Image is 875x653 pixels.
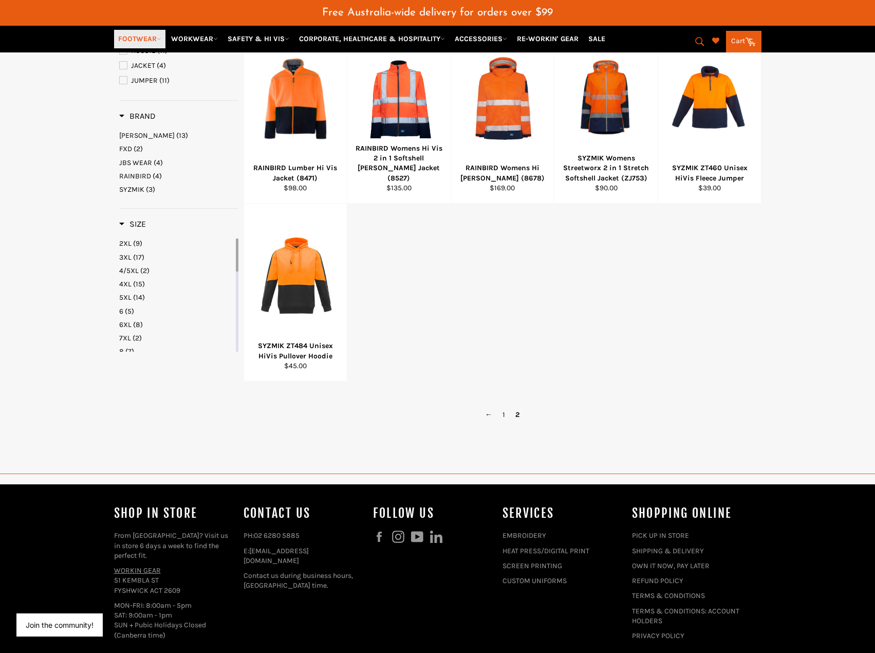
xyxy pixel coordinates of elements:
a: RE-WORKIN' GEAR [513,30,583,48]
div: RAINBIRD Lumber Hi Vis Jacket (8471) [250,163,341,183]
a: FOOTWEAR [114,30,165,48]
a: ACCESSORIES [451,30,511,48]
span: 5XL [119,293,132,302]
a: EMBROIDERY [502,531,546,540]
div: SYZMIK Womens Streetworx 2 in 1 Stretch Softshell Jacket (ZJ753) [561,153,651,183]
a: Cart [726,31,761,52]
h4: Follow us [373,505,492,522]
a: SYZMIK ZT484 Unisex HiVis Pullover HoodieSYZMIK ZT484 Unisex HiVis Pullover Hoodie$45.00 [244,204,347,382]
a: TERMS & CONDITIONS: ACCOUNT HOLDERS [632,607,739,625]
span: 4/5XL [119,266,139,275]
h4: Contact Us [244,505,363,522]
h3: Brand [119,111,156,121]
p: E: [244,546,363,566]
a: 4/5XL [119,266,234,276]
a: REFUND POLICY [632,576,683,585]
span: FXD [119,144,132,153]
a: 6XL [119,320,234,330]
a: SAFETY & HI VIS [224,30,293,48]
span: (14) [133,293,145,302]
a: 8 [119,347,234,356]
span: 4XL [119,280,132,288]
span: (2) [133,334,142,342]
a: SYZMIK Womens Streetworx 2 in 1 Stretch Softshell Jacket (ZJ753)SYZMIK Womens Streetworx 2 in 1 S... [554,26,658,204]
span: 2 [510,407,525,422]
span: (2) [134,144,143,153]
span: (3) [146,185,155,194]
a: SYZMIK [119,185,238,194]
a: CORPORATE, HEALTHCARE & HOSPITALITY [295,30,449,48]
span: (9) [133,239,142,248]
a: PICK UP IN STORE [632,531,689,540]
span: (13) [176,131,188,140]
span: JBS WEAR [119,158,152,167]
a: TERMS & CONDITIONS [632,591,705,600]
a: 02 6280 5885 [254,531,300,540]
h4: Shop In Store [114,505,233,522]
span: (4) [154,158,163,167]
span: (15) [133,280,145,288]
span: JUMPER [131,76,158,85]
a: 5XL [119,293,234,302]
a: SCREEN PRINTING [502,561,562,570]
a: JACKET [119,60,238,71]
h3: Size [119,219,146,229]
span: (5) [125,307,134,316]
a: SALE [584,30,609,48]
span: (4) [153,172,162,180]
span: (11) [159,76,170,85]
a: HEAT PRESS/DIGITAL PRINT [502,547,589,555]
a: OWN IT NOW, PAY LATER [632,561,710,570]
span: (8) [133,320,143,329]
span: 7XL [119,334,131,342]
a: 3XL [119,252,234,262]
span: 6XL [119,320,132,329]
span: 2XL [119,239,132,248]
a: 6 [119,306,234,316]
a: 2XL [119,239,234,248]
span: (7) [125,347,134,356]
a: PRIVACY POLICY [632,631,684,640]
span: [PERSON_NAME] [119,131,175,140]
p: 51 KEMBLA ST FYSHWICK ACT 2609 [114,566,233,595]
div: RAINBIRD Womens Hi Vis 2 in 1 Softshell [PERSON_NAME] Jacket (8527) [354,143,444,183]
button: Join the community! [26,621,94,629]
span: 8 [119,347,124,356]
a: RAINBIRD Womens Hi Vis Ellis Jacket (8678)RAINBIRD Womens Hi [PERSON_NAME] (8678)$169.00 [451,26,554,204]
a: SHIPPING & DELIVERY [632,547,704,555]
span: (2) [140,266,150,275]
p: MON-FRI: 8:00am - 5pm SAT: 9:00am - 1pm SUN + Pubic Holidays Closed (Canberra time) [114,601,233,640]
a: [EMAIL_ADDRESS][DOMAIN_NAME] [244,547,309,565]
p: PH: [244,531,363,540]
a: SYZMIK ZT460 Unisex HiVis Fleece JumperSYZMIK ZT460 Unisex HiVis Fleece Jumper$39.00 [658,26,761,204]
h4: services [502,505,622,522]
div: RAINBIRD Womens Hi [PERSON_NAME] (8678) [457,163,548,183]
span: (17) [133,253,144,262]
h4: SHOPPING ONLINE [632,505,751,522]
span: 3XL [119,253,132,262]
a: RAINBIRD Womens Hi Vis 2 in 1 Softshell Carroll Jacket (8527)RAINBIRD Womens Hi Vis 2 in 1 Softsh... [347,26,451,204]
div: SYZMIK ZT460 Unisex HiVis Fleece Jumper [664,163,755,183]
p: From [GEOGRAPHIC_DATA]? Visit us in store 6 days a week to find the perfect fit. [114,531,233,560]
a: RAINBIRD [119,171,238,181]
a: ← [480,407,497,422]
a: WORKWEAR [167,30,222,48]
a: FXD [119,144,238,154]
a: 4XL [119,279,234,289]
a: 7XL [119,333,234,343]
span: JACKET [131,61,155,70]
a: JUMPER [119,75,238,86]
p: Contact us during business hours, [GEOGRAPHIC_DATA] time. [244,571,363,591]
span: 6 [119,307,123,316]
div: SYZMIK ZT484 Unisex HiVis Pullover Hoodie [250,341,341,361]
span: Free Australia-wide delivery for orders over $99 [322,7,553,18]
span: RAINBIRD [119,172,151,180]
a: 1 [497,407,510,422]
a: RAINBIRD Lumber Hi Vis Jacket (8471)RAINBIRD Lumber Hi Vis Jacket (8471)$98.00 [244,26,347,204]
a: WORKIN GEAR [114,566,161,575]
span: (4) [157,61,166,70]
span: SYZMIK [119,185,144,194]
